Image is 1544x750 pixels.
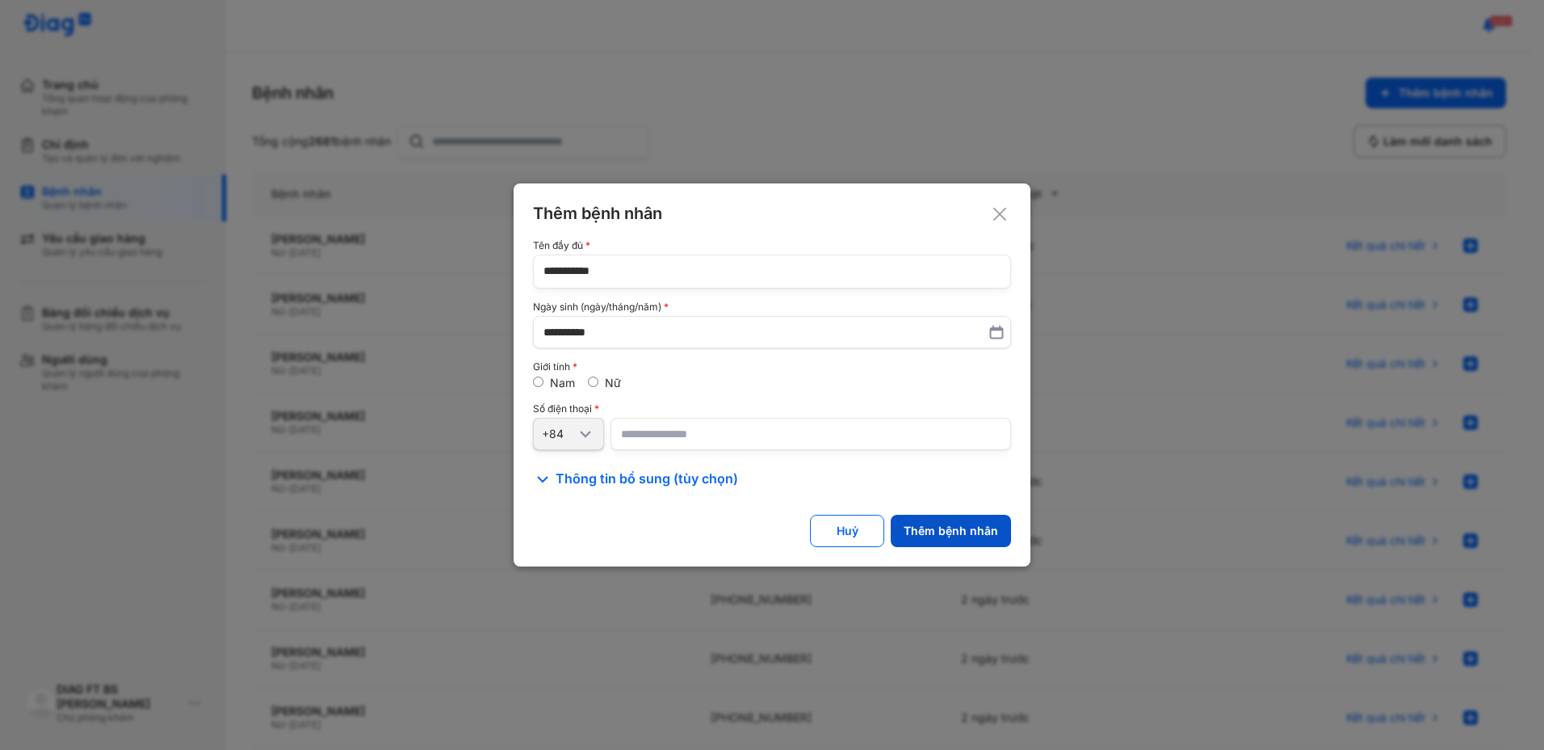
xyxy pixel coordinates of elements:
div: Thêm bệnh nhân [533,203,1011,224]
button: Thêm bệnh nhân [891,515,1011,547]
button: Huỷ [810,515,884,547]
div: Ngày sinh (ngày/tháng/năm) [533,301,1011,313]
span: Thông tin bổ sung (tùy chọn) [556,470,738,489]
div: +84 [542,427,576,441]
label: Nam [550,376,575,390]
div: Thêm bệnh nhân [904,524,998,538]
div: Số điện thoại [533,403,1011,415]
div: Tên đầy đủ [533,240,1011,251]
div: Giới tính [533,361,1011,373]
label: Nữ [605,376,621,390]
